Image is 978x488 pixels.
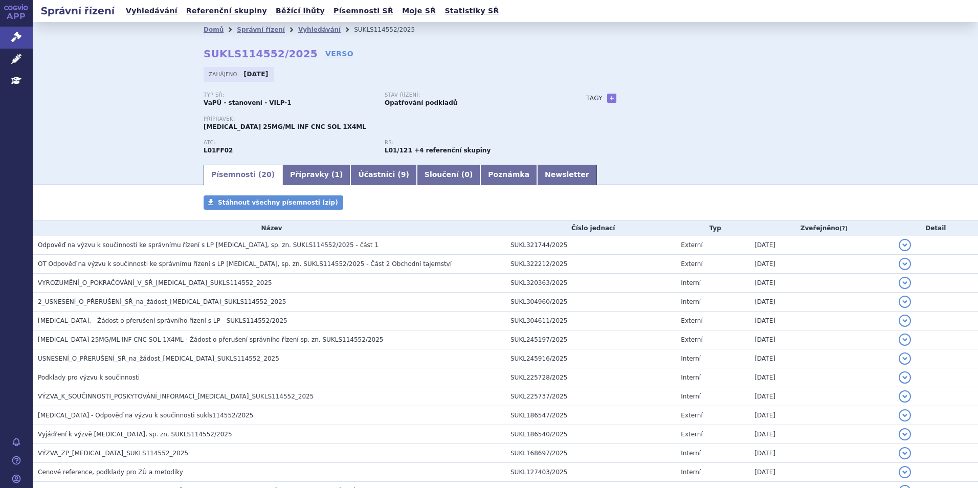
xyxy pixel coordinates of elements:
[681,355,701,362] span: Interní
[681,317,702,324] span: Externí
[33,220,505,236] th: Název
[204,99,292,106] strong: VaPÚ - stanovení - VILP-1
[505,406,676,425] td: SUKL186547/2025
[749,444,893,463] td: [DATE]
[38,336,383,343] span: KEYTRUDA 25MG/ML INF CNC SOL 1X4ML - Žádost o přerušení správního řízení sp. zn. SUKLS114552/2025
[899,466,911,478] button: detail
[899,428,911,440] button: detail
[681,469,701,476] span: Interní
[749,425,893,444] td: [DATE]
[417,165,480,185] a: Sloučení (0)
[749,293,893,312] td: [DATE]
[38,317,287,324] span: KEYTRUDA, - Žádost o přerušení správního řízení s LP - SUKLS114552/2025
[681,298,701,305] span: Interní
[38,412,253,419] span: KEYTRUDA - Odpověď na výzvu k součinnosti sukls114552/2025
[749,387,893,406] td: [DATE]
[505,255,676,274] td: SUKL322212/2025
[204,195,343,210] a: Stáhnout všechny písemnosti (zip)
[244,71,269,78] strong: [DATE]
[749,406,893,425] td: [DATE]
[681,450,701,457] span: Interní
[505,330,676,349] td: SUKL245197/2025
[350,165,416,185] a: Účastníci (9)
[681,279,701,286] span: Interní
[385,99,457,106] strong: Opatřování podkladů
[38,260,452,268] span: OT Odpověď na výzvu k součinnosti ke správnímu řízení s LP Keytruda, sp. zn. SUKLS114552/2025 - Č...
[204,92,374,98] p: Typ SŘ:
[899,277,911,289] button: detail
[681,412,702,419] span: Externí
[38,450,188,457] span: VÝZVA_ZP_KEYTRUDA_SUKLS114552_2025
[385,147,412,154] strong: pembrolizumab
[399,4,439,18] a: Moje SŘ
[505,220,676,236] th: Číslo jednací
[749,255,893,274] td: [DATE]
[209,70,241,78] span: Zahájeno:
[537,165,597,185] a: Newsletter
[385,92,555,98] p: Stav řízení:
[899,315,911,327] button: detail
[123,4,181,18] a: Vyhledávání
[401,170,406,179] span: 9
[505,368,676,387] td: SUKL225728/2025
[899,371,911,384] button: detail
[237,26,285,33] a: Správní řízení
[38,374,140,381] span: Podklady pro výzvu k součinnosti
[330,4,396,18] a: Písemnosti SŘ
[38,469,183,476] span: Cenové reference, podklady pro ZÚ a metodiky
[749,220,893,236] th: Zveřejněno
[204,123,366,130] span: [MEDICAL_DATA] 25MG/ML INF CNC SOL 1X4ML
[464,170,470,179] span: 0
[505,444,676,463] td: SUKL168697/2025
[505,312,676,330] td: SUKL304611/2025
[204,48,318,60] strong: SUKLS114552/2025
[505,425,676,444] td: SUKL186540/2025
[586,92,603,104] h3: Tagy
[676,220,749,236] th: Typ
[204,140,374,146] p: ATC:
[899,352,911,365] button: detail
[38,279,272,286] span: VYROZUMĚNÍ_O_POKRAČOVÁNÍ_V_SŘ_KEYTRUDA_SUKLS114552_2025
[298,26,341,33] a: Vyhledávání
[441,4,502,18] a: Statistiky SŘ
[282,165,350,185] a: Přípravky (1)
[204,26,224,33] a: Domů
[899,296,911,308] button: detail
[414,147,491,154] strong: +4 referenční skupiny
[681,336,702,343] span: Externí
[749,236,893,255] td: [DATE]
[899,390,911,403] button: detail
[749,349,893,368] td: [DATE]
[899,239,911,251] button: detail
[505,387,676,406] td: SUKL225737/2025
[749,368,893,387] td: [DATE]
[204,147,233,154] strong: PEMBROLIZUMAB
[33,4,123,18] h2: Správní řízení
[505,236,676,255] td: SUKL321744/2025
[480,165,537,185] a: Poznámka
[749,312,893,330] td: [DATE]
[681,393,701,400] span: Interní
[899,447,911,459] button: detail
[385,140,555,146] p: RS:
[681,374,701,381] span: Interní
[183,4,270,18] a: Referenční skupiny
[899,409,911,422] button: detail
[335,170,340,179] span: 1
[681,260,702,268] span: Externí
[505,293,676,312] td: SUKL304960/2025
[749,330,893,349] td: [DATE]
[899,258,911,270] button: detail
[681,431,702,438] span: Externí
[505,463,676,482] td: SUKL127403/2025
[894,220,978,236] th: Detail
[354,22,428,37] li: SUKLS114552/2025
[749,274,893,293] td: [DATE]
[607,94,616,103] a: +
[218,199,338,206] span: Stáhnout všechny písemnosti (zip)
[505,274,676,293] td: SUKL320363/2025
[681,241,702,249] span: Externí
[261,170,271,179] span: 20
[38,298,286,305] span: 2_USNESENÍ_O_PŘERUŠENÍ_SŘ_na_žádost_KEYTRUDA_SUKLS114552_2025
[204,116,566,122] p: Přípravek:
